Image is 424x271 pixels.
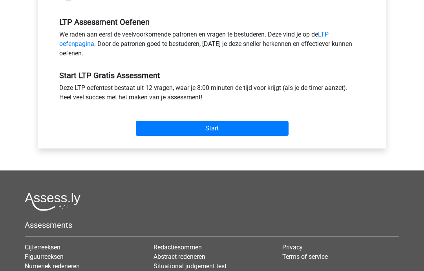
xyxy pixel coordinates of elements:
input: Start [136,121,289,136]
h5: LTP Assessment Oefenen [59,18,365,27]
div: We raden aan eerst de veelvoorkomende patronen en vragen te bestuderen. Deze vind je op de . Door... [53,30,371,62]
h5: Assessments [25,221,399,230]
div: Deze LTP oefentest bestaat uit 12 vragen, waar je 8:00 minuten de tijd voor krijgt (als je de tim... [53,84,371,106]
a: Figuurreeksen [25,253,64,261]
a: Privacy [282,244,303,251]
a: Cijferreeksen [25,244,60,251]
h5: Start LTP Gratis Assessment [59,71,365,81]
a: Abstract redeneren [154,253,205,261]
a: Numeriek redeneren [25,263,80,270]
a: Situational judgement test [154,263,227,270]
a: Terms of service [282,253,328,261]
img: Assessly logo [25,193,80,211]
a: Redactiesommen [154,244,202,251]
